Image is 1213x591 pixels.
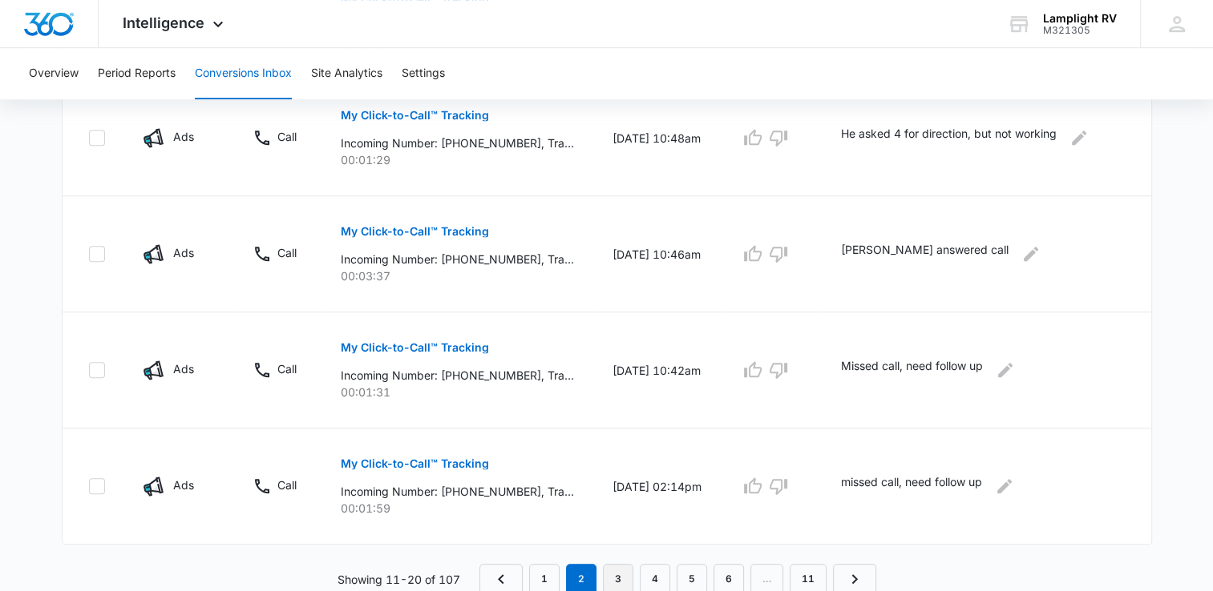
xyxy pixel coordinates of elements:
[341,135,574,151] p: Incoming Number: [PHONE_NUMBER], Tracking Number: [PHONE_NUMBER], Ring To: [PHONE_NUMBER], Caller...
[173,476,194,493] p: Ads
[341,342,489,353] p: My Click-to-Call™ Tracking
[1066,125,1092,151] button: Edit Comments
[341,267,574,284] p: 00:03:37
[277,128,297,145] p: Call
[341,384,574,400] p: 00:01:31
[992,473,1017,499] button: Edit Comments
[593,312,721,428] td: [DATE] 10:42am
[841,473,982,499] p: missed call, need follow up
[341,96,489,135] button: My Click-to-Call™ Tracking
[277,476,297,493] p: Call
[593,428,721,545] td: [DATE] 02:14pm
[841,357,983,383] p: Missed call, need follow up
[341,251,574,267] p: Incoming Number: [PHONE_NUMBER], Tracking Number: [PHONE_NUMBER], Ring To: [PHONE_NUMBER], Caller...
[341,151,574,168] p: 00:01:29
[841,241,1009,267] p: [PERSON_NAME] answered call
[341,500,574,517] p: 00:01:59
[123,14,204,31] span: Intelligence
[841,125,1057,151] p: He asked 4 for direction, but not working
[311,48,382,99] button: Site Analytics
[1018,241,1044,267] button: Edit Comments
[277,360,297,377] p: Call
[341,212,489,251] button: My Click-to-Call™ Tracking
[1043,25,1117,36] div: account id
[338,571,460,588] p: Showing 11-20 of 107
[29,48,79,99] button: Overview
[173,128,194,145] p: Ads
[341,444,489,483] button: My Click-to-Call™ Tracking
[402,48,445,99] button: Settings
[341,367,574,384] p: Incoming Number: [PHONE_NUMBER], Tracking Number: [PHONE_NUMBER], Ring To: [PHONE_NUMBER], Caller...
[593,80,721,196] td: [DATE] 10:48am
[98,48,176,99] button: Period Reports
[277,244,297,261] p: Call
[341,328,489,367] button: My Click-to-Call™ Tracking
[1043,12,1117,25] div: account name
[341,226,489,237] p: My Click-to-Call™ Tracking
[341,483,574,500] p: Incoming Number: [PHONE_NUMBER], Tracking Number: [PHONE_NUMBER], Ring To: [PHONE_NUMBER], Caller...
[993,357,1018,383] button: Edit Comments
[341,110,489,121] p: My Click-to-Call™ Tracking
[195,48,292,99] button: Conversions Inbox
[173,360,194,377] p: Ads
[341,458,489,469] p: My Click-to-Call™ Tracking
[173,244,194,261] p: Ads
[593,196,721,312] td: [DATE] 10:46am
